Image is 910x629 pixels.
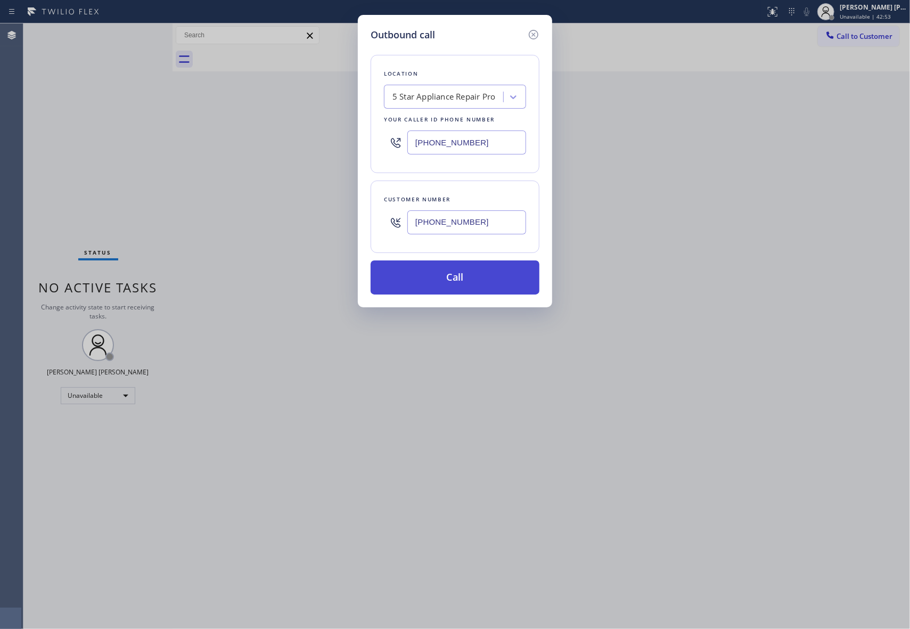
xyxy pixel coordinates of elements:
div: Your caller id phone number [384,114,526,125]
button: Call [371,260,539,295]
div: 5 Star Appliance Repair Pro [392,91,495,103]
div: Customer number [384,194,526,205]
input: (123) 456-7890 [407,210,526,234]
input: (123) 456-7890 [407,130,526,154]
h5: Outbound call [371,28,435,42]
div: Location [384,68,526,79]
